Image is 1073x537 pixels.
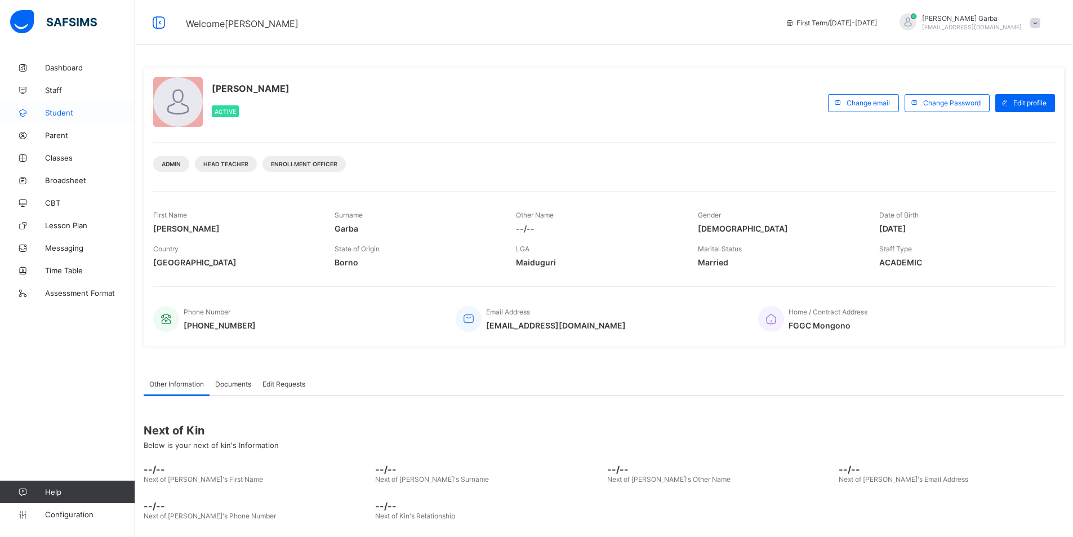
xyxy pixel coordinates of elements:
[785,19,877,27] span: session/term information
[847,99,890,107] span: Change email
[839,464,1065,475] span: --/--
[45,266,135,275] span: Time Table
[375,475,489,483] span: Next of [PERSON_NAME]'s Surname
[45,289,135,298] span: Assessment Format
[215,380,251,388] span: Documents
[922,24,1022,30] span: [EMAIL_ADDRESS][DOMAIN_NAME]
[144,441,279,450] span: Below is your next of kin's Information
[45,131,135,140] span: Parent
[271,161,337,167] span: Enrollment Officer
[45,510,135,519] span: Configuration
[698,224,862,233] span: [DEMOGRAPHIC_DATA]
[184,308,230,316] span: Phone Number
[879,211,919,219] span: Date of Birth
[153,224,318,233] span: [PERSON_NAME]
[879,258,1044,267] span: ACADEMIC
[375,512,455,520] span: Next of Kin's Relationship
[144,475,263,483] span: Next of [PERSON_NAME]'s First Name
[203,161,248,167] span: Head Teacher
[789,308,867,316] span: Home / Contract Address
[698,258,862,267] span: Married
[1013,99,1047,107] span: Edit profile
[215,108,236,115] span: Active
[879,245,912,253] span: Staff Type
[153,258,318,267] span: [GEOGRAPHIC_DATA]
[144,500,369,512] span: --/--
[698,211,721,219] span: Gender
[923,99,981,107] span: Change Password
[45,86,135,95] span: Staff
[144,464,369,475] span: --/--
[698,245,742,253] span: Marital Status
[516,224,680,233] span: --/--
[45,198,135,207] span: CBT
[162,161,181,167] span: Admin
[149,380,204,388] span: Other Information
[45,176,135,185] span: Broadsheet
[153,211,187,219] span: First Name
[607,475,731,483] span: Next of [PERSON_NAME]'s Other Name
[375,464,601,475] span: --/--
[516,258,680,267] span: Maiduguri
[607,464,833,475] span: --/--
[335,245,380,253] span: State of Origin
[486,321,626,330] span: [EMAIL_ADDRESS][DOMAIN_NAME]
[375,500,601,512] span: --/--
[45,487,135,496] span: Help
[888,14,1046,32] div: UmarGarba
[879,224,1044,233] span: [DATE]
[516,211,554,219] span: Other Name
[335,258,499,267] span: Borno
[144,512,276,520] span: Next of [PERSON_NAME]'s Phone Number
[839,475,968,483] span: Next of [PERSON_NAME]'s Email Address
[212,83,290,94] span: [PERSON_NAME]
[335,224,499,233] span: Garba
[45,153,135,162] span: Classes
[922,14,1022,23] span: [PERSON_NAME] Garba
[789,321,867,330] span: FGGC Mongono
[45,221,135,230] span: Lesson Plan
[45,243,135,252] span: Messaging
[262,380,305,388] span: Edit Requests
[184,321,256,330] span: [PHONE_NUMBER]
[144,424,1065,437] span: Next of Kin
[335,211,363,219] span: Surname
[153,245,179,253] span: Country
[45,63,135,72] span: Dashboard
[10,10,97,34] img: safsims
[186,18,299,29] span: Welcome [PERSON_NAME]
[516,245,529,253] span: LGA
[45,108,135,117] span: Student
[486,308,530,316] span: Email Address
